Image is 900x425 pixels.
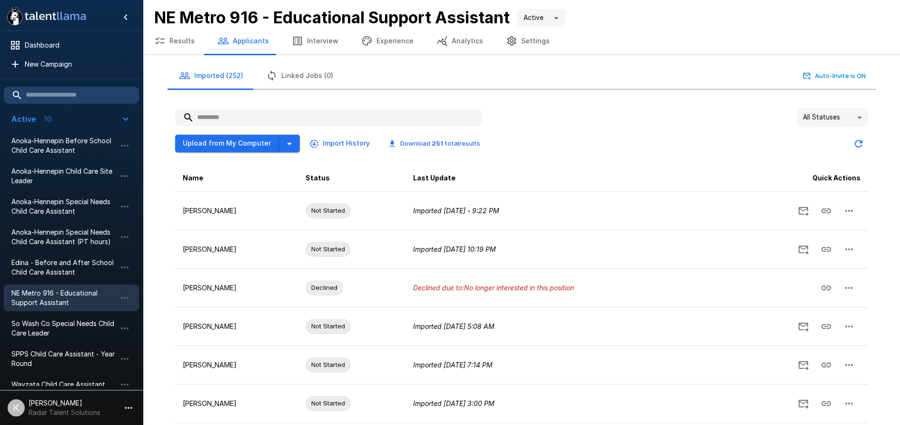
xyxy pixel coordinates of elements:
[175,165,298,192] th: Name
[206,28,280,54] button: Applicants
[792,244,815,252] span: Send Invitation
[183,399,290,408] p: [PERSON_NAME]
[815,206,838,214] span: Copy Interview Link
[425,28,495,54] button: Analytics
[797,109,868,127] div: All Statuses
[792,321,815,329] span: Send Invitation
[413,399,495,407] i: Imported [DATE] 3:00 PM
[175,135,279,152] button: Upload from My Computer
[280,28,350,54] button: Interview
[815,244,838,252] span: Copy Interview Link
[517,9,565,27] div: Active
[143,28,206,54] button: Results
[306,322,351,331] span: Not Started
[183,322,290,331] p: [PERSON_NAME]
[815,398,838,406] span: Copy Interview Link
[307,135,374,152] button: Import History
[183,360,290,370] p: [PERSON_NAME]
[849,134,868,153] button: Updated Today - 6:44 AM
[381,136,488,151] button: Download 251 totalresults
[306,283,343,292] span: Declined
[405,165,719,192] th: Last Update
[255,62,345,89] button: Linked Jobs (0)
[306,399,351,408] span: Not Started
[801,69,868,83] button: Auto-Invite is ON
[183,283,290,293] p: [PERSON_NAME]
[413,284,574,292] i: Declined due to: No longer interested in this position
[792,360,815,368] span: Send Invitation
[792,206,815,214] span: Send Invitation
[350,28,425,54] button: Experience
[815,360,838,368] span: Copy Interview Link
[413,361,493,369] i: Imported [DATE] 7:14 PM
[298,165,405,192] th: Status
[815,321,838,329] span: Copy Interview Link
[306,245,351,254] span: Not Started
[413,207,499,215] i: Imported [DATE] - 9:22 PM
[719,165,868,192] th: Quick Actions
[183,245,290,254] p: [PERSON_NAME]
[306,206,351,215] span: Not Started
[495,28,561,54] button: Settings
[183,206,290,216] p: [PERSON_NAME]
[815,283,838,291] span: Copy Interview Link
[168,62,255,89] button: Imported (252)
[792,398,815,406] span: Send Invitation
[413,322,495,330] i: Imported [DATE] 5:08 AM
[413,245,496,253] i: Imported [DATE] 10:19 PM
[432,139,443,147] b: 251
[306,360,351,369] span: Not Started
[154,8,510,27] b: NE Metro 916 - Educational Support Assistant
